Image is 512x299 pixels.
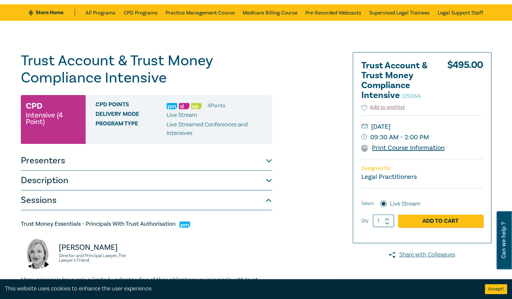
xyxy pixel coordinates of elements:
[361,217,369,224] label: Qty
[361,61,434,100] h2: Trust Account & Trust Money Compliance Intensive
[361,144,445,152] a: Print Course Information
[96,101,167,110] span: CPD Points
[447,61,483,104] div: $ 495.00
[361,104,405,111] button: Add to wishlist
[124,4,158,21] a: CPD Programs
[21,151,272,171] button: Presenters
[21,220,272,228] h5: Trust Money Essentials - Principals With Trust Authorisation
[361,165,483,172] p: Designed for
[402,92,421,100] small: I25064
[191,103,202,109] img: Ethics & Professional Responsibility
[26,112,81,125] small: Intensive (4 Point)
[59,253,142,263] small: Director and Principal Lawyer, The Lawyer's Friend
[179,221,190,228] img: Practice Management & Business Skills
[96,120,167,138] span: Program type
[438,4,483,21] a: Legal Support Staff
[5,284,475,293] div: This website uses cookies to enhance the user experience.
[353,250,492,259] a: Share with Colleagues
[21,190,272,210] button: Sessions
[373,215,394,227] input: 1
[500,215,507,265] span: Can we help ?
[26,100,42,112] h3: CPD
[59,242,142,253] p: [PERSON_NAME]
[167,103,177,109] img: Practice Management & Business Skills
[361,121,483,132] small: [DATE]
[398,215,483,227] a: Add to Cart
[29,9,75,16] a: Store Home
[21,171,272,190] button: Description
[485,284,507,294] button: Accept cookies
[369,4,430,21] a: Supervised Legal Trainees
[305,4,361,21] a: Pre-Recorded Webcasts
[208,101,225,110] li: 4 Point s
[167,120,267,138] p: Live Streamed Conferences and Intensives
[86,4,116,21] a: All Programs
[21,52,272,86] h1: Trust Account & Trust Money Compliance Intensive
[96,111,167,119] span: Delivery Mode
[390,200,420,208] label: Live Stream
[243,4,297,21] a: Medicare Billing Course
[166,4,235,21] a: Practice Management Course
[21,236,54,269] img: Jennie Pakula
[167,111,197,119] span: Live Stream
[179,103,189,109] img: Substantive Law
[361,173,417,181] small: Legal Practitioners
[361,200,374,207] span: Select:
[361,132,483,143] small: 09:30 AM - 2:00 PM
